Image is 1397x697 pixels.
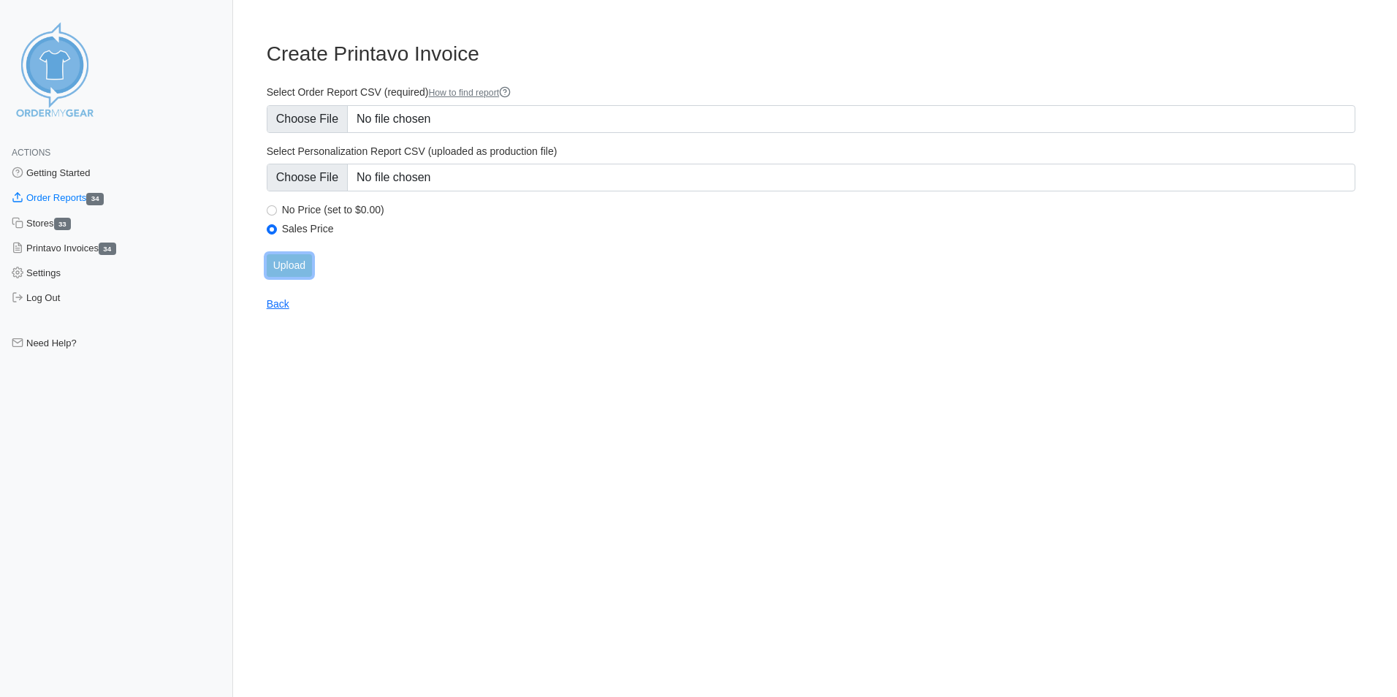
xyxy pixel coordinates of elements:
a: Back [267,298,289,310]
h3: Create Printavo Invoice [267,42,1355,66]
span: Actions [12,148,50,158]
label: Select Order Report CSV (required) [267,85,1355,99]
span: 34 [86,193,104,205]
label: Select Personalization Report CSV (uploaded as production file) [267,145,1355,158]
label: Sales Price [282,222,1355,235]
label: No Price (set to $0.00) [282,203,1355,216]
span: 33 [54,218,72,230]
span: 34 [99,243,116,255]
a: How to find report [428,88,511,98]
input: Upload [267,254,312,277]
